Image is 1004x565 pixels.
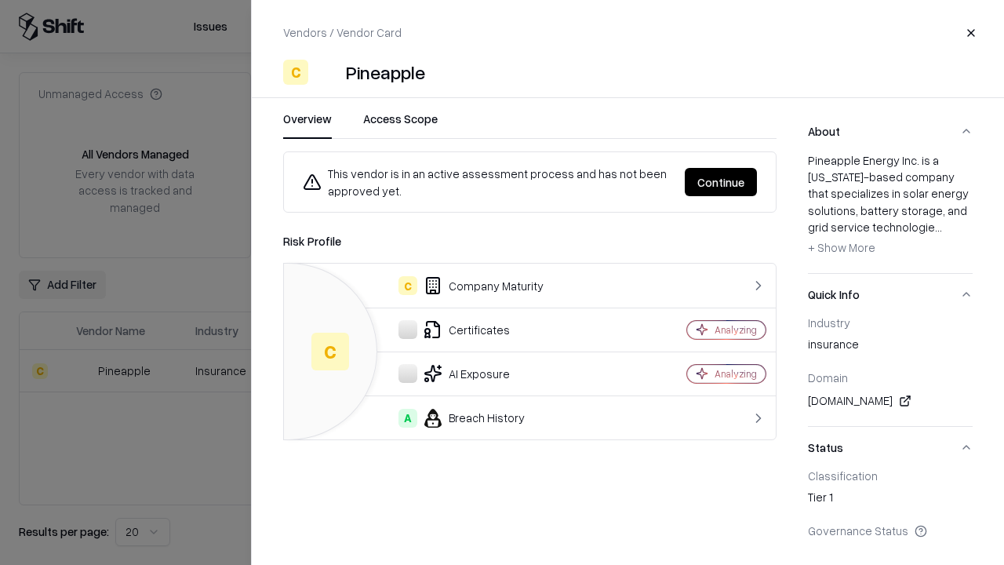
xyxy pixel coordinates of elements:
button: Status [808,427,973,468]
div: Pineapple Energy Inc. is a [US_STATE]-based company that specializes in solar energy solutions, b... [808,152,973,261]
div: Classification [808,468,973,483]
div: Risk Profile [283,231,777,250]
button: Continue [685,168,757,196]
div: Pineapple [346,60,425,85]
p: Vendors / Vendor Card [283,24,402,41]
div: Certificates [296,320,632,339]
span: + Show More [808,240,875,254]
div: insurance [808,336,973,358]
div: Tier 1 [808,489,973,511]
div: Domain [808,370,973,385]
div: Governance Status [808,523,973,538]
div: A [398,409,417,428]
div: C [398,276,417,295]
div: Company Maturity [296,276,632,295]
div: C [283,60,308,85]
div: This vendor is in an active assessment process and has not been approved yet. [303,165,672,199]
div: Analyzing [715,323,757,337]
div: [DOMAIN_NAME] [808,392,973,410]
div: Breach History [296,409,632,428]
button: Overview [283,111,332,139]
div: About [808,152,973,273]
button: Quick Info [808,274,973,315]
div: AI Exposure [296,364,632,383]
button: + Show More [808,235,875,261]
div: C [311,333,349,370]
span: ... [935,220,942,234]
button: Access Scope [363,111,438,139]
button: About [808,111,973,152]
div: Quick Info [808,315,973,426]
div: Industry [808,315,973,330]
div: Analyzing [715,367,757,381]
img: Pineapple [315,60,340,85]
